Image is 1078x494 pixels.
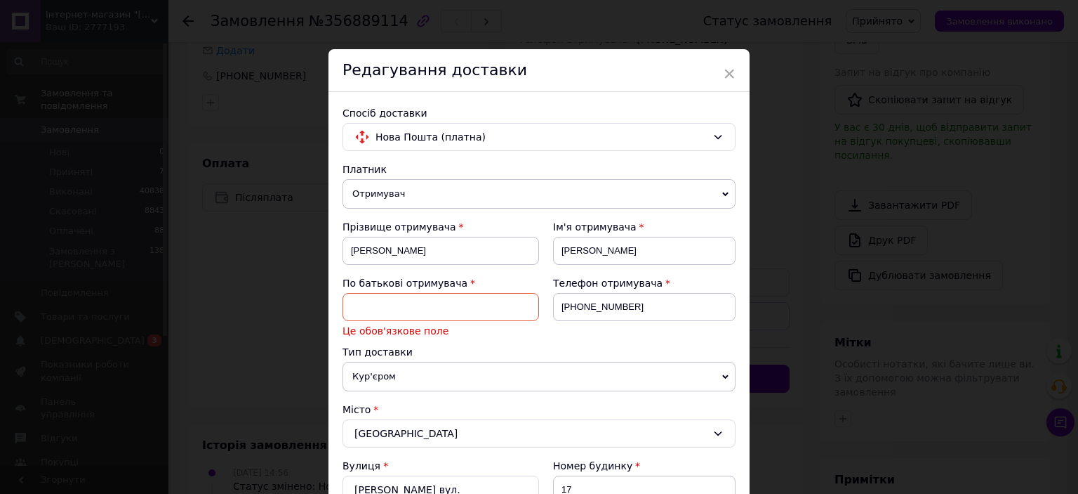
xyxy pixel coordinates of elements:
div: Редагування доставки [328,49,750,92]
div: Спосіб доставки [342,106,736,120]
span: Тип доставки [342,346,413,358]
input: +380 [553,293,736,321]
div: [GEOGRAPHIC_DATA] [342,420,736,448]
span: Платник [342,164,387,175]
span: Отримувач [342,179,736,209]
span: Нова Пошта (платна) [375,129,707,145]
span: По батькові отримувача [342,278,467,289]
label: Вулиця [342,460,380,472]
span: × [723,62,736,86]
span: Телефон отримувача [553,278,663,289]
span: Кур'єром [342,362,736,391]
span: Це обов'язкове поле [342,324,539,338]
span: Номер будинку [553,460,632,472]
span: Ім'я отримувача [553,221,637,233]
div: Місто [342,403,736,417]
span: Прізвище отримувача [342,221,456,233]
